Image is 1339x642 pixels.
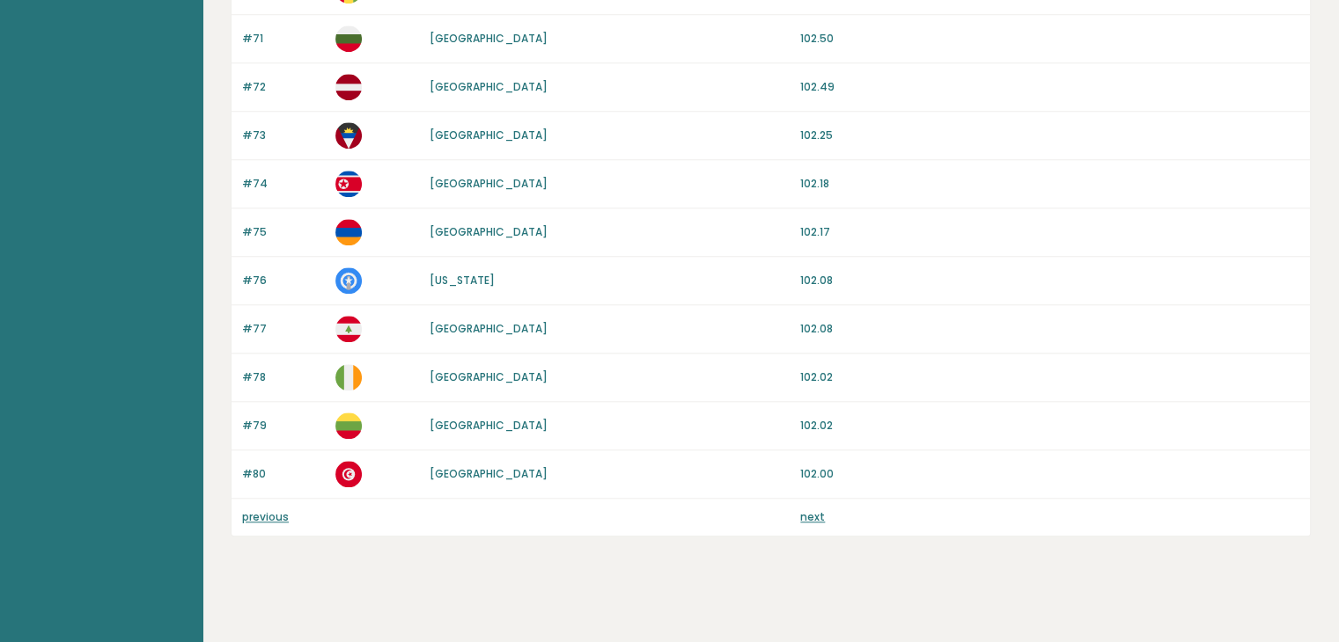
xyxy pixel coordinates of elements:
[242,224,325,240] p: #75
[800,369,1299,385] p: 102.02
[800,321,1299,337] p: 102.08
[242,466,325,482] p: #80
[242,509,289,524] a: previous
[800,466,1299,482] p: 102.00
[430,79,548,94] a: [GEOGRAPHIC_DATA]
[800,128,1299,143] p: 102.25
[430,224,548,239] a: [GEOGRAPHIC_DATA]
[430,321,548,336] a: [GEOGRAPHIC_DATA]
[800,418,1299,434] p: 102.02
[242,369,325,385] p: #78
[242,273,325,288] p: #76
[242,128,325,143] p: #73
[242,321,325,337] p: #77
[335,364,362,390] img: ie.svg
[335,412,362,439] img: lt.svg
[430,466,548,481] a: [GEOGRAPHIC_DATA]
[800,31,1299,47] p: 102.50
[430,418,548,433] a: [GEOGRAPHIC_DATA]
[242,176,325,192] p: #74
[800,509,825,524] a: next
[335,122,362,149] img: ag.svg
[430,31,548,46] a: [GEOGRAPHIC_DATA]
[335,219,362,245] img: am.svg
[242,418,325,434] p: #79
[335,461,362,487] img: tn.svg
[335,316,362,342] img: lb.svg
[800,79,1299,95] p: 102.49
[800,273,1299,288] p: 102.08
[430,369,548,384] a: [GEOGRAPHIC_DATA]
[430,273,495,288] a: [US_STATE]
[335,171,362,197] img: kp.svg
[335,26,362,52] img: bg.svg
[242,79,325,95] p: #72
[430,128,548,142] a: [GEOGRAPHIC_DATA]
[800,176,1299,192] p: 102.18
[430,176,548,191] a: [GEOGRAPHIC_DATA]
[335,267,362,294] img: mp.svg
[800,224,1299,240] p: 102.17
[242,31,325,47] p: #71
[335,74,362,100] img: lv.svg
